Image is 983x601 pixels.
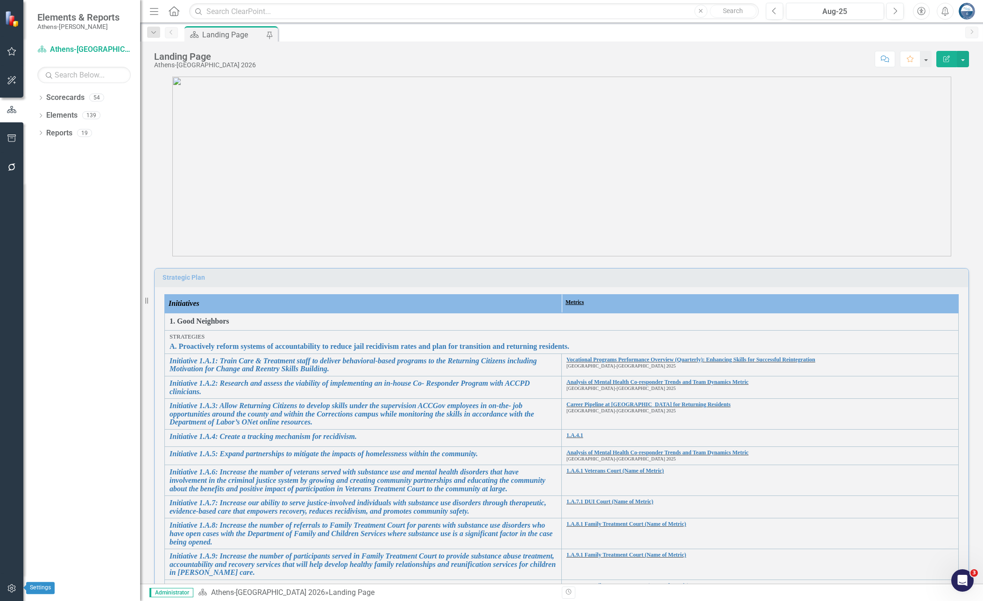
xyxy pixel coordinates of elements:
span: [GEOGRAPHIC_DATA]-[GEOGRAPHIC_DATA] 2025 [566,363,676,368]
a: A. Proactively reform systems of accountability to reduce jail recidivism rates and plan for tran... [170,342,954,351]
a: 1.A.4.1 [566,432,954,438]
td: Double-Click to Edit Right Click for Context Menu [165,430,562,447]
div: 54 [89,94,104,102]
div: 139 [82,112,100,120]
a: 1.A.8.1 Family Treatment Court (Name of Metric) [566,521,954,527]
td: Double-Click to Edit Right Click for Context Menu [165,376,562,399]
a: Scorecards [46,92,85,103]
button: Search [710,5,757,18]
td: Double-Click to Edit Right Click for Context Menu [165,549,562,580]
a: Analysis of Mental Health Co-responder Trends and Team Dynamics Metric [566,450,954,456]
div: Landing Page [154,51,256,62]
div: Aug-25 [789,6,881,17]
span: Elements & Reports [37,12,120,23]
td: Double-Click to Edit Right Click for Context Menu [165,465,562,496]
a: Athens-[GEOGRAPHIC_DATA] 2026 [37,44,131,55]
td: Double-Click to Edit Right Click for Context Menu [165,399,562,430]
td: Double-Click to Edit Right Click for Context Menu [562,518,959,549]
span: 1. Good Neighbors [170,316,954,327]
td: Double-Click to Edit Right Click for Context Menu [562,496,959,518]
a: Initiative 1.A.6: Increase the number of veterans served with substance use and mental health dis... [170,468,557,493]
div: Settings [26,582,55,594]
a: Vocational Programs Performance Overview (Quarterly): Enhancing Skills for Successful Reintegration [566,357,954,363]
h3: Strategic Plan [163,274,964,281]
a: Initiative 1.A.1: Train Care & Treatment staff to deliver behavioral-based programs to the Return... [170,357,557,373]
td: Double-Click to Edit Right Click for Context Menu [562,549,959,580]
td: Double-Click to Edit Right Click for Context Menu [562,399,959,430]
td: Double-Click to Edit Right Click for Context Menu [165,518,562,549]
input: Search ClearPoint... [189,3,758,20]
td: Double-Click to Edit Right Click for Context Menu [165,496,562,518]
span: [GEOGRAPHIC_DATA]-[GEOGRAPHIC_DATA] 2025 [566,456,676,461]
a: Initiative 1.A.10: Provide quality substance abuse treatment, behavioral health treatment, and re... [170,583,557,599]
a: 1.A.6.1 Veterans Court (Name of Metric) [566,468,954,474]
span: Search [723,7,743,14]
div: 19 [77,129,92,137]
a: Elements [46,110,78,121]
div: Strategies [170,333,954,340]
td: Double-Click to Edit Right Click for Context Menu [562,447,959,465]
td: Double-Click to Edit Right Click for Context Menu [562,465,959,496]
a: Initiative 1.A.7: Increase our ability to serve justice-involved individuals with substance use d... [170,499,557,515]
td: Double-Click to Edit Right Click for Context Menu [562,430,959,447]
a: Career Pipeline at [GEOGRAPHIC_DATA] for Returning Residents [566,402,954,408]
span: 3 [970,569,978,577]
a: Reports [46,128,72,139]
img: ClearPoint Strategy [5,11,21,27]
div: Athens-[GEOGRAPHIC_DATA] 2026 [154,62,256,69]
input: Search Below... [37,67,131,83]
img: Andy Minish [958,3,975,20]
span: Administrator [149,588,193,597]
a: 1.A.10.1 Family Treatment Court (Name of Metric) [566,583,954,589]
a: Initiative 1.A.4: Create a tracking mechanism for recidivism. [170,432,557,441]
div: Landing Page [329,588,375,597]
a: Initiative 1.A.5: Expand partnerships to mitigate the impacts of homelessness within the community. [170,450,557,458]
a: Athens-[GEOGRAPHIC_DATA] 2026 [211,588,325,597]
a: Initiative 1.A.9: Increase the number of participants served in Family Treatment Court to provide... [170,552,557,577]
a: Initiative 1.A.8: Increase the number of referrals to Family Treatment Court for parents with sub... [170,521,557,546]
small: Athens-[PERSON_NAME] [37,23,120,30]
a: 1.A.9.1 Family Treatment Court (Name of Metric) [566,552,954,558]
td: Double-Click to Edit Right Click for Context Menu [165,447,562,465]
td: Double-Click to Edit Right Click for Context Menu [165,331,959,354]
td: Double-Click to Edit Right Click for Context Menu [562,376,959,399]
span: [GEOGRAPHIC_DATA]-[GEOGRAPHIC_DATA] 2025 [566,408,676,413]
td: Double-Click to Edit [165,313,959,331]
div: » [198,587,555,598]
div: Landing Page [202,29,264,41]
a: Initiative 1.A.2: Research and assess the viability of implementing an in-house Co- Responder Pro... [170,379,557,396]
a: Analysis of Mental Health Co-responder Trends and Team Dynamics Metric [566,379,954,385]
td: Double-Click to Edit Right Click for Context Menu [165,354,562,376]
button: Aug-25 [786,3,884,20]
a: 1.A.7.1 DUI Court (Name of Metric) [566,499,954,505]
td: Double-Click to Edit Right Click for Context Menu [562,354,959,376]
span: [GEOGRAPHIC_DATA]-[GEOGRAPHIC_DATA] 2025 [566,386,676,391]
iframe: Intercom live chat [951,569,974,592]
a: Initiative 1.A.3: Allow Returning Citizens to develop skills under the supervision ACCGov employe... [170,402,557,426]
